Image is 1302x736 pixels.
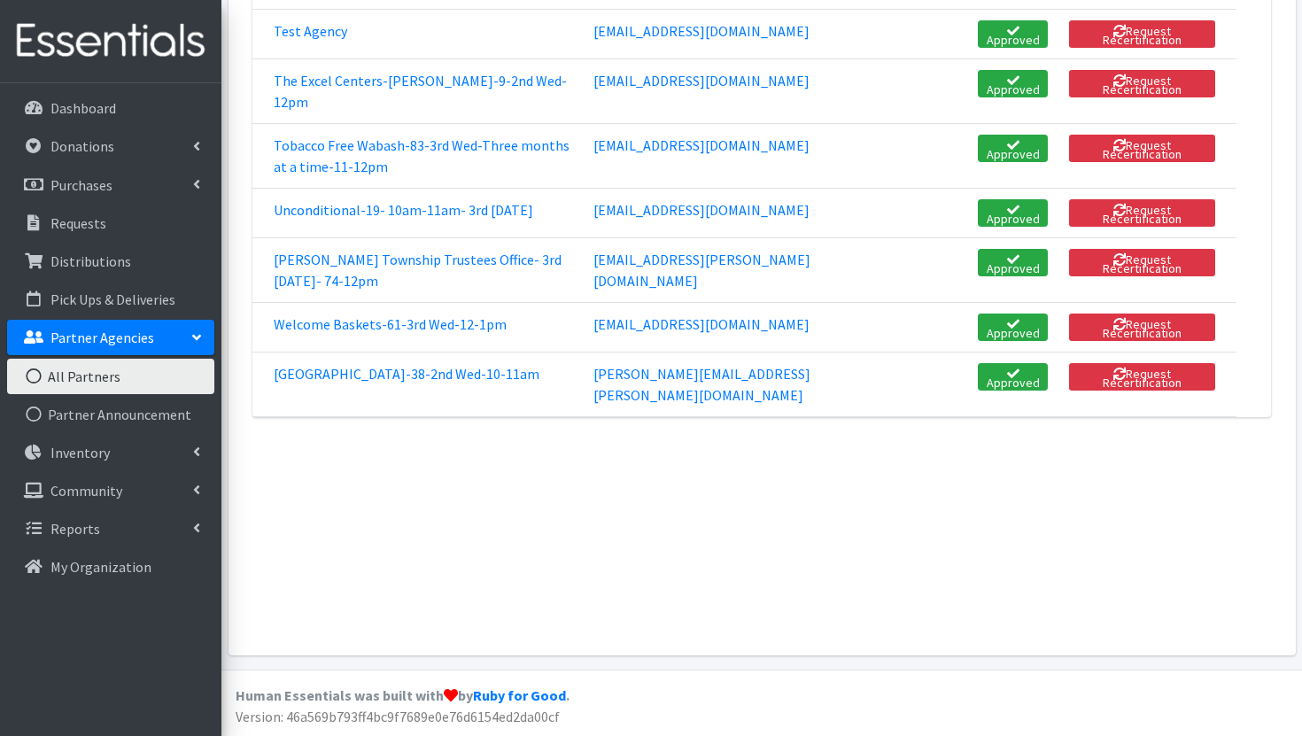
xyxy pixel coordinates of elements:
button: Request Recertification [1069,199,1215,227]
a: Reports [7,511,214,546]
a: Approved [978,135,1048,162]
p: Requests [50,214,106,232]
button: Request Recertification [1069,249,1215,276]
a: Unconditional-19- 10am-11am- 3rd [DATE] [274,201,533,219]
a: Tobacco Free Wabash-83-3rd Wed-Three months at a time-11-12pm [274,136,570,175]
p: Pick Ups & Deliveries [50,291,175,308]
a: Approved [978,199,1048,227]
a: [PERSON_NAME][EMAIL_ADDRESS][PERSON_NAME][DOMAIN_NAME] [593,365,810,404]
a: Welcome Baskets-61-3rd Wed-12-1pm [274,315,507,333]
p: Community [50,482,122,500]
p: Purchases [50,176,112,194]
a: Approved [978,363,1048,391]
a: Donations [7,128,214,164]
span: Version: 46a569b793ff4bc9f7689e0e76d6154ed2da00cf [236,708,560,725]
button: Request Recertification [1069,135,1215,162]
a: Test Agency [274,22,347,40]
a: Partner Agencies [7,320,214,355]
a: [EMAIL_ADDRESS][PERSON_NAME][DOMAIN_NAME] [593,251,810,290]
img: HumanEssentials [7,12,214,71]
button: Request Recertification [1069,20,1215,48]
button: Request Recertification [1069,314,1215,341]
p: Inventory [50,444,110,461]
p: Donations [50,137,114,155]
a: Approved [978,314,1048,341]
button: Request Recertification [1069,363,1215,391]
a: Partner Announcement [7,397,214,432]
a: [PERSON_NAME] Township Trustees Office- 3rd [DATE]- 74-12pm [274,251,562,290]
a: [GEOGRAPHIC_DATA]-38-2nd Wed-10-11am [274,365,539,383]
a: Community [7,473,214,508]
p: My Organization [50,558,151,576]
button: Request Recertification [1069,70,1215,97]
a: Requests [7,205,214,241]
a: Approved [978,20,1048,48]
a: Pick Ups & Deliveries [7,282,214,317]
a: All Partners [7,359,214,394]
a: Approved [978,70,1048,97]
a: [EMAIL_ADDRESS][DOMAIN_NAME] [593,136,810,154]
p: Partner Agencies [50,329,154,346]
a: Dashboard [7,90,214,126]
a: Distributions [7,244,214,279]
p: Reports [50,520,100,538]
a: [EMAIL_ADDRESS][DOMAIN_NAME] [593,22,810,40]
p: Distributions [50,252,131,270]
a: My Organization [7,549,214,585]
a: [EMAIL_ADDRESS][DOMAIN_NAME] [593,201,810,219]
a: Approved [978,249,1048,276]
a: [EMAIL_ADDRESS][DOMAIN_NAME] [593,72,810,89]
a: [EMAIL_ADDRESS][DOMAIN_NAME] [593,315,810,333]
a: Inventory [7,435,214,470]
a: Ruby for Good [473,686,566,704]
p: Dashboard [50,99,116,117]
strong: Human Essentials was built with by . [236,686,570,704]
a: Purchases [7,167,214,203]
a: The Excel Centers-[PERSON_NAME]-9-2nd Wed-12pm [274,72,567,111]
